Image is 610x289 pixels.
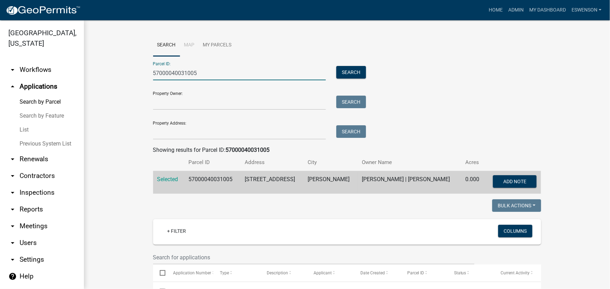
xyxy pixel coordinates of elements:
datatable-header-cell: Current Activity [494,265,541,281]
a: Search [153,34,180,57]
td: [STREET_ADDRESS] [241,171,303,194]
th: Parcel ID [185,154,241,171]
a: My Parcels [199,34,236,57]
a: Admin [505,3,526,17]
i: arrow_drop_down [8,255,17,264]
th: City [304,154,358,171]
a: My Dashboard [526,3,569,17]
th: Owner Name [358,154,461,171]
datatable-header-cell: Parcel ID [401,265,447,281]
input: Search for applications [153,250,475,265]
span: Parcel ID [407,271,424,275]
a: Selected [157,176,178,183]
datatable-header-cell: Type [213,265,260,281]
i: arrow_drop_down [8,205,17,214]
span: Description [267,271,288,275]
i: arrow_drop_down [8,155,17,163]
button: Bulk Actions [492,199,541,212]
button: Add Note [493,175,537,188]
a: Home [486,3,505,17]
i: arrow_drop_down [8,172,17,180]
button: Search [336,96,366,108]
datatable-header-cell: Applicant [307,265,354,281]
span: Add Note [503,179,526,184]
th: Address [241,154,303,171]
td: [PERSON_NAME] | [PERSON_NAME] [358,171,461,194]
span: Status [454,271,466,275]
span: Applicant [314,271,332,275]
i: help [8,272,17,281]
i: arrow_drop_down [8,188,17,197]
button: Search [336,125,366,138]
datatable-header-cell: Status [447,265,494,281]
datatable-header-cell: Application Number [166,265,213,281]
td: 57000040031005 [185,171,241,194]
strong: 57000040031005 [226,147,270,153]
datatable-header-cell: Select [153,265,166,281]
span: Type [220,271,229,275]
td: [PERSON_NAME] [304,171,358,194]
datatable-header-cell: Description [260,265,307,281]
button: Columns [498,225,532,237]
i: arrow_drop_down [8,66,17,74]
i: arrow_drop_down [8,239,17,247]
span: Date Created [360,271,385,275]
a: eswenson [569,3,604,17]
i: arrow_drop_down [8,222,17,230]
a: + Filter [162,225,192,237]
div: Showing results for Parcel ID: [153,146,541,154]
datatable-header-cell: Date Created [354,265,401,281]
i: arrow_drop_up [8,82,17,91]
button: Search [336,66,366,79]
td: 0.000 [461,171,485,194]
span: Current Activity [501,271,530,275]
th: Acres [461,154,485,171]
span: Application Number [173,271,211,275]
